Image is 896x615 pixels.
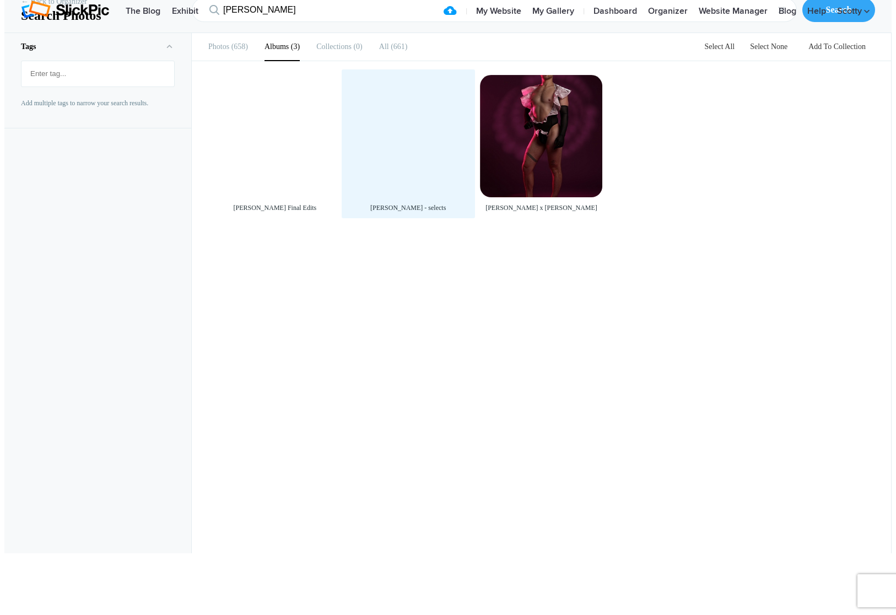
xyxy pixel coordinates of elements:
[265,42,289,51] b: Albums
[214,203,336,213] div: [PERSON_NAME] Final Edits
[743,42,794,51] a: Select None
[800,42,875,51] a: Add To Collection
[27,64,169,84] input: Enter tag...
[481,203,603,213] div: [PERSON_NAME] x [PERSON_NAME]
[289,42,300,51] span: 3
[316,42,352,51] b: Collections
[229,42,248,51] span: 658
[352,42,363,51] span: 0
[347,203,469,213] div: [PERSON_NAME] - selects
[379,42,389,51] b: All
[389,42,408,51] span: 661
[21,61,174,87] mat-chip-list: Fruit selection
[21,42,36,51] b: Tags
[698,42,741,51] a: Select All
[208,42,229,51] b: Photos
[21,98,175,108] p: Add multiple tags to narrow your search results.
